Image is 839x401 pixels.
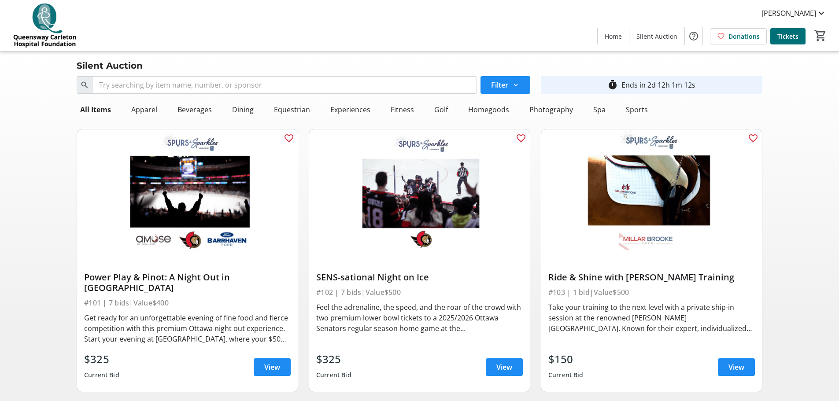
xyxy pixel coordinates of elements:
[71,59,148,73] div: Silent Auction
[254,358,291,376] a: View
[84,297,291,309] div: #101 | 7 bids | Value $400
[480,76,530,94] button: Filter
[309,129,530,254] img: SENS-sational Night on Ice
[516,133,526,143] mat-icon: favorite_outline
[526,101,577,118] div: Photography
[84,272,291,293] div: Power Play & Pinot: A Night Out in [GEOGRAPHIC_DATA]
[770,28,806,44] a: Tickets
[761,8,816,18] span: [PERSON_NAME]
[92,76,477,94] input: Try searching by item name, number, or sponsor
[748,133,758,143] mat-icon: favorite_outline
[728,362,744,372] span: View
[636,32,677,41] span: Silent Auction
[590,101,609,118] div: Spa
[77,101,115,118] div: All Items
[316,286,523,298] div: #102 | 7 bids | Value $500
[270,101,314,118] div: Equestrian
[548,367,584,383] div: Current Bid
[174,101,215,118] div: Beverages
[548,272,755,283] div: Ride & Shine with [PERSON_NAME] Training
[431,101,451,118] div: Golf
[718,358,755,376] a: View
[327,101,374,118] div: Experiences
[629,28,684,44] a: Silent Auction
[387,101,418,118] div: Fitness
[710,28,767,44] a: Donations
[621,80,695,90] div: Ends in 2d 12h 1m 12s
[496,362,512,372] span: View
[548,286,755,298] div: #103 | 1 bid | Value $500
[316,302,523,334] div: Feel the adrenaline, the speed, and the roar of the crowd with two premium lower bowl tickets to ...
[5,4,84,48] img: QCH Foundation's Logo
[754,6,834,20] button: [PERSON_NAME]
[622,101,651,118] div: Sports
[541,129,762,254] img: Ride & Shine with Millar Brooke Training
[77,129,298,254] img: Power Play & Pinot: A Night Out in Ottawa
[229,101,257,118] div: Dining
[607,80,618,90] mat-icon: timer_outline
[465,101,513,118] div: Homegoods
[84,351,119,367] div: $325
[284,133,294,143] mat-icon: favorite_outline
[598,28,629,44] a: Home
[548,351,584,367] div: $150
[316,272,523,283] div: SENS-sational Night on Ice
[605,32,622,41] span: Home
[316,367,351,383] div: Current Bid
[685,27,702,45] button: Help
[264,362,280,372] span: View
[777,32,798,41] span: Tickets
[84,367,119,383] div: Current Bid
[728,32,760,41] span: Donations
[316,351,351,367] div: $325
[491,80,508,90] span: Filter
[813,28,828,44] button: Cart
[548,302,755,334] div: Take your training to the next level with a private ship-in session at the renowned [PERSON_NAME]...
[486,358,523,376] a: View
[128,101,161,118] div: Apparel
[84,313,291,344] div: Get ready for an unforgettable evening of fine food and fierce competition with this premium Otta...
